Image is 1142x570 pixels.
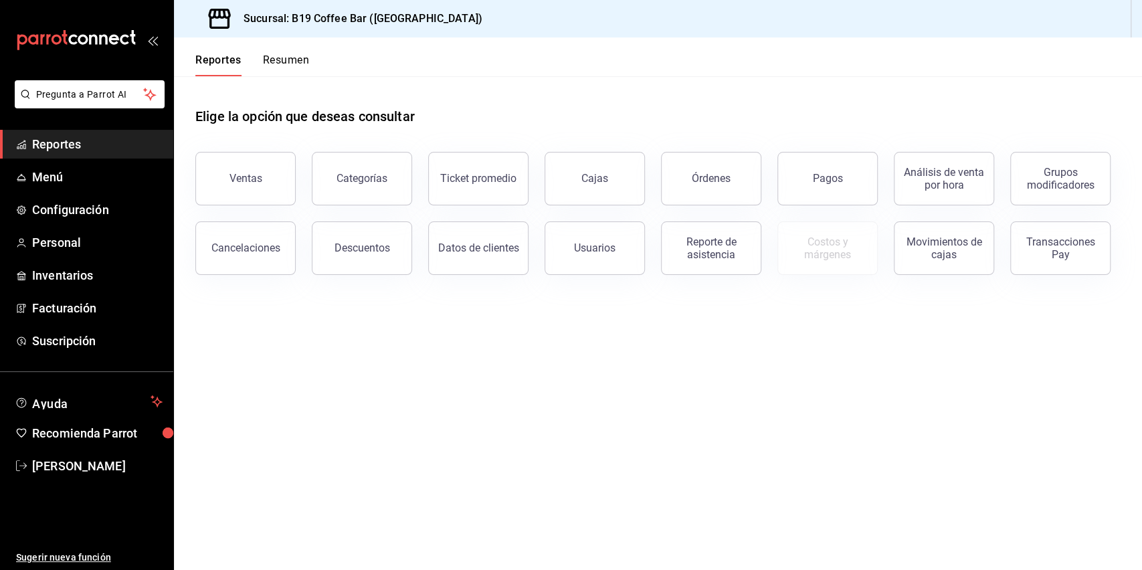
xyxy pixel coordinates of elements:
[1010,152,1111,205] button: Grupos modificadores
[335,242,390,254] div: Descuentos
[32,233,163,252] span: Personal
[32,266,163,284] span: Inventarios
[440,172,516,185] div: Ticket promedio
[786,235,869,261] div: Costos y márgenes
[581,172,608,185] div: Cajas
[777,152,878,205] button: Pagos
[32,424,163,442] span: Recomienda Parrot
[32,332,163,350] span: Suscripción
[428,152,529,205] button: Ticket promedio
[902,166,985,191] div: Análisis de venta por hora
[1019,166,1102,191] div: Grupos modificadores
[195,54,309,76] div: navigation tabs
[813,172,843,185] div: Pagos
[36,88,144,102] span: Pregunta a Parrot AI
[1019,235,1102,261] div: Transacciones Pay
[32,457,163,475] span: [PERSON_NAME]
[211,242,280,254] div: Cancelaciones
[312,221,412,275] button: Descuentos
[894,221,994,275] button: Movimientos de cajas
[661,152,761,205] button: Órdenes
[545,221,645,275] button: Usuarios
[16,551,163,565] span: Sugerir nueva función
[438,242,519,254] div: Datos de clientes
[894,152,994,205] button: Análisis de venta por hora
[195,221,296,275] button: Cancelaciones
[670,235,753,261] div: Reporte de asistencia
[32,201,163,219] span: Configuración
[195,152,296,205] button: Ventas
[263,54,309,76] button: Resumen
[32,135,163,153] span: Reportes
[692,172,731,185] div: Órdenes
[661,221,761,275] button: Reporte de asistencia
[902,235,985,261] div: Movimientos de cajas
[229,172,262,185] div: Ventas
[428,221,529,275] button: Datos de clientes
[1010,221,1111,275] button: Transacciones Pay
[195,54,242,76] button: Reportes
[32,299,163,317] span: Facturación
[15,80,165,108] button: Pregunta a Parrot AI
[312,152,412,205] button: Categorías
[147,35,158,45] button: open_drawer_menu
[574,242,615,254] div: Usuarios
[777,221,878,275] button: Contrata inventarios para ver este reporte
[545,152,645,205] button: Cajas
[9,97,165,111] a: Pregunta a Parrot AI
[337,172,387,185] div: Categorías
[195,106,415,126] h1: Elige la opción que deseas consultar
[32,393,145,409] span: Ayuda
[32,168,163,186] span: Menú
[233,11,482,27] h3: Sucursal: B19 Coffee Bar ([GEOGRAPHIC_DATA])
